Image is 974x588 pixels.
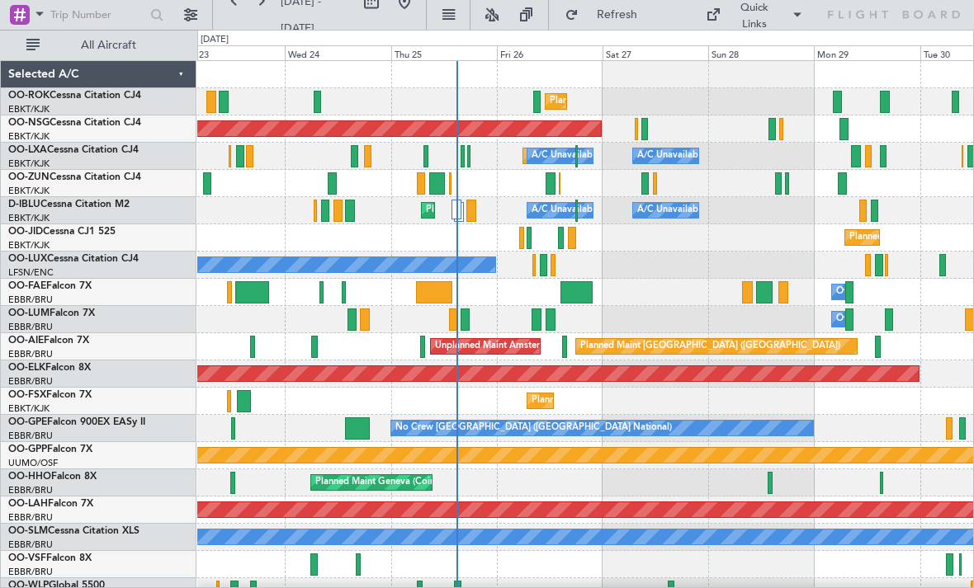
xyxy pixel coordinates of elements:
[8,484,53,496] a: EBBR/BRU
[8,445,47,454] span: OO-GPP
[8,91,141,101] a: OO-ROKCessna Citation CJ4
[557,2,656,28] button: Refresh
[8,375,53,388] a: EBBR/BRU
[697,2,811,28] button: Quick Links
[8,499,93,509] a: OO-LAHFalcon 7X
[8,227,43,237] span: OO-JID
[836,280,948,304] div: Owner Melsbroek Air Base
[708,45,814,60] div: Sun 28
[8,200,130,209] a: D-IBLUCessna Citation M2
[8,457,58,469] a: UUMO/OSF
[8,430,53,442] a: EBBR/BRU
[8,445,92,454] a: OO-GPPFalcon 7X
[8,281,92,291] a: OO-FAEFalcon 7X
[8,526,48,536] span: OO-SLM
[8,103,50,115] a: EBKT/KJK
[8,254,139,264] a: OO-LUXCessna Citation CJ4
[532,143,839,168] div: A/C Unavailable [GEOGRAPHIC_DATA] ([GEOGRAPHIC_DATA] National)
[8,566,53,578] a: EBBR/BRU
[603,45,708,60] div: Sat 27
[637,143,706,168] div: A/C Unavailable
[8,145,139,155] a: OO-LXACessna Citation CJ4
[43,40,174,51] span: All Aircraft
[550,89,742,114] div: Planned Maint Kortrijk-[GEOGRAPHIC_DATA]
[8,185,50,197] a: EBKT/KJK
[8,239,50,252] a: EBKT/KJK
[532,198,839,223] div: A/C Unavailable [GEOGRAPHIC_DATA] ([GEOGRAPHIC_DATA] National)
[8,499,48,509] span: OO-LAH
[8,212,50,224] a: EBKT/KJK
[532,388,724,413] div: Planned Maint Kortrijk-[GEOGRAPHIC_DATA]
[582,9,651,21] span: Refresh
[8,539,53,551] a: EBBR/BRU
[8,200,40,209] span: D-IBLU
[8,118,50,128] span: OO-NSG
[8,266,54,279] a: LFSN/ENC
[8,472,97,482] a: OO-HHOFalcon 8X
[8,417,47,427] span: OO-GPE
[8,130,50,143] a: EBKT/KJK
[8,348,53,360] a: EBBR/BRU
[8,336,44,346] span: OO-AIE
[8,91,50,101] span: OO-ROK
[8,308,50,318] span: OO-LUM
[8,118,141,128] a: OO-NSGCessna Citation CJ4
[50,2,145,27] input: Trip Number
[8,281,46,291] span: OO-FAE
[435,334,602,359] div: Unplanned Maint Amsterdam (Schiphol)
[315,470,452,495] div: Planned Maint Geneva (Cointrin)
[8,553,46,563] span: OO-VSF
[8,336,89,346] a: OO-AIEFalcon 7X
[836,307,948,332] div: Owner Melsbroek Air Base
[8,321,53,333] a: EBBR/BRU
[8,227,116,237] a: OO-JIDCessna CJ1 525
[8,390,46,400] span: OO-FSX
[8,526,139,536] a: OO-SLMCessna Citation XLS
[8,172,50,182] span: OO-ZUN
[8,417,145,427] a: OO-GPEFalcon 900EX EASy II
[8,294,53,306] a: EBBR/BRU
[580,334,840,359] div: Planned Maint [GEOGRAPHIC_DATA] ([GEOGRAPHIC_DATA])
[18,32,179,59] button: All Aircraft
[8,511,53,524] a: EBBR/BRU
[637,198,901,223] div: A/C Unavailable [GEOGRAPHIC_DATA]-[GEOGRAPHIC_DATA]
[8,172,141,182] a: OO-ZUNCessna Citation CJ4
[8,390,92,400] a: OO-FSXFalcon 7X
[8,145,47,155] span: OO-LXA
[8,472,51,482] span: OO-HHO
[285,45,390,60] div: Wed 24
[179,45,285,60] div: Tue 23
[8,402,50,415] a: EBKT/KJK
[201,33,229,47] div: [DATE]
[8,254,47,264] span: OO-LUX
[8,363,91,373] a: OO-ELKFalcon 8X
[814,45,920,60] div: Mon 29
[8,308,95,318] a: OO-LUMFalcon 7X
[391,45,497,60] div: Thu 25
[497,45,603,60] div: Fri 26
[8,158,50,170] a: EBKT/KJK
[8,553,92,563] a: OO-VSFFalcon 8X
[8,363,45,373] span: OO-ELK
[395,416,672,440] div: No Crew [GEOGRAPHIC_DATA] ([GEOGRAPHIC_DATA] National)
[426,198,610,223] div: Planned Maint Nice ([GEOGRAPHIC_DATA])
